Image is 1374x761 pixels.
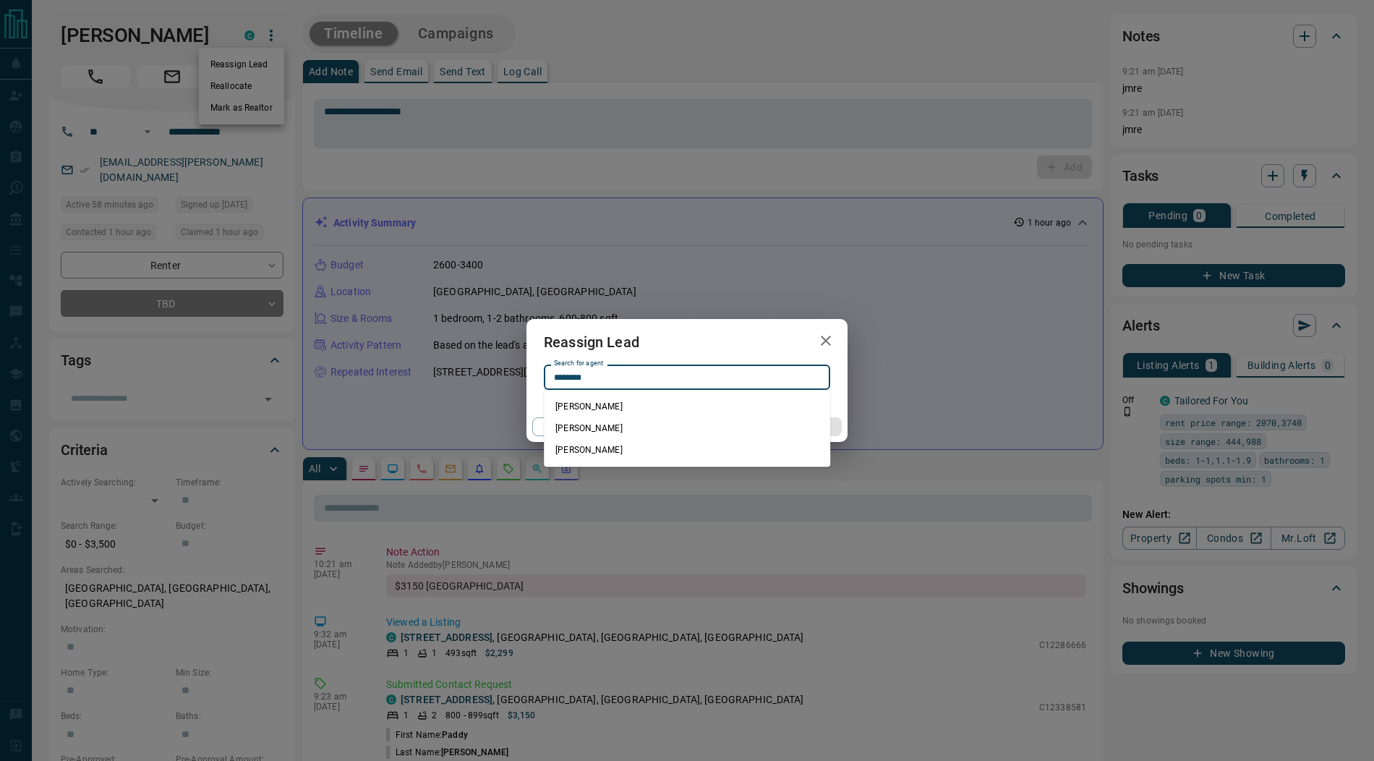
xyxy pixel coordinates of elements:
[544,396,830,417] li: [PERSON_NAME]
[544,439,830,461] li: [PERSON_NAME]
[526,319,657,365] h2: Reassign Lead
[532,417,656,436] button: Cancel
[554,359,603,368] label: Search for agent
[544,417,830,439] li: [PERSON_NAME]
